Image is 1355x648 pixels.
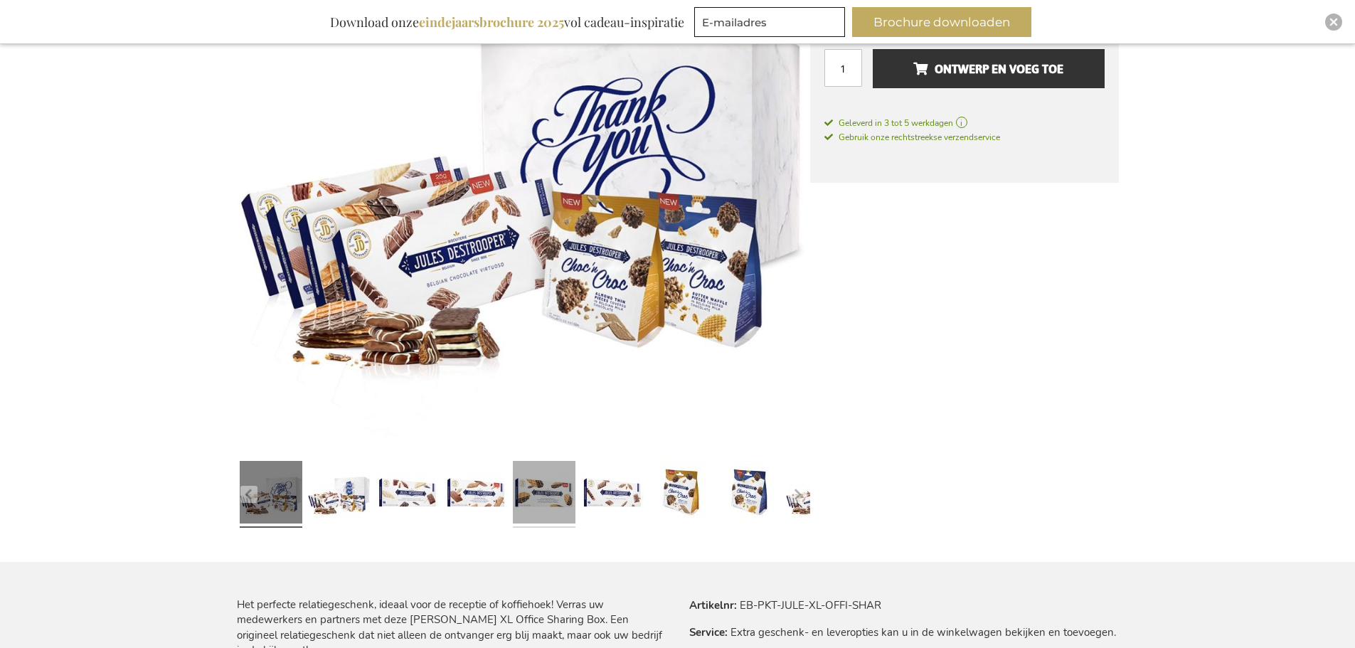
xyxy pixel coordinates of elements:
[852,7,1031,37] button: Brochure downloaden
[824,132,1000,143] span: Gebruik onze rechtstreekse verzendservice
[824,117,1105,129] a: Geleverd in 3 tot 5 werkdagen
[308,455,371,533] a: Jules Destrooper XL Office Sharing Box
[240,455,302,533] a: Jules Destrooper XL Office Sharing Box
[873,49,1104,88] button: Ontwerp en voeg toe
[824,49,862,87] input: Aantal
[694,7,849,41] form: marketing offers and promotions
[718,455,780,533] a: Jules Destrooper Choc'n Croc Parijse Wafels
[376,455,439,533] a: Jules Destrooper Kandijkoekjes In Chocolade
[913,58,1063,80] span: Ontwerp en voeg toe
[1325,14,1342,31] div: Close
[324,7,691,37] div: Download onze vol cadeau-inspiratie
[581,455,644,533] a: Jules Destrooper Virtuoso
[694,7,845,37] input: E-mailadres
[445,455,507,533] a: Jules Destrooper Amandelbrood & Belgische Chocolade
[649,455,712,533] a: Jules Destrooper Choc'n Croc Amandelbrood
[1329,18,1338,26] img: Close
[824,129,1000,144] a: Gebruik onze rechtstreekse verzendservice
[419,14,564,31] b: eindejaarsbrochure 2025
[513,455,575,533] a: Jules Destrooper Natuurboterwafels Met Een Laagje Belgische Chocolade
[786,455,849,533] a: Jules Destrooper XL Office Sharing Box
